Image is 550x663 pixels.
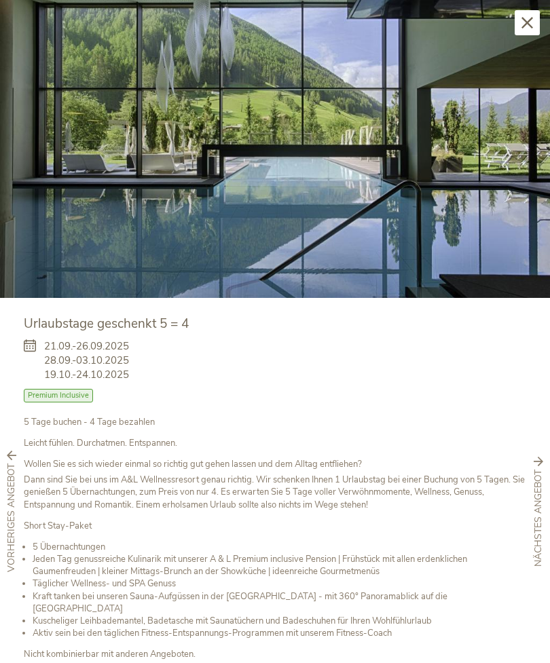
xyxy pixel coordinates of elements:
span: 21.09.-26.09.2025 28.09.-03.10.2025 19.10.-24.10.2025 [44,339,129,382]
p: 5 Tage buchen - 4 Tage bezahlen [24,416,526,428]
span: Urlaubstage geschenkt 5 = 4 [24,315,189,333]
li: Kuscheliger Leihbademantel, Badetasche mit Saunatüchern und Badeschuhen für Ihren Wohlfühlurlaub [33,615,526,627]
li: Täglicher Wellness- und SPA Genuss [33,577,526,590]
span: nächstes Angebot [532,469,545,566]
p: Leicht fühlen. Durchatmen. Entspannen. [24,437,526,449]
li: 5 Übernachtungen [33,541,526,553]
strong: Wollen Sie es sich wieder einmal so richtig gut gehen lassen und dem Alltag entfliehen? [24,458,362,470]
li: Kraft tanken bei unseren Sauna-Aufgüssen in der [GEOGRAPHIC_DATA] - mit 360° Panoramablick auf di... [33,590,526,615]
span: Premium Inclusive [24,389,93,402]
li: Aktiv sein bei den täglichen Fitness-Entspannungs-Programmen mit unserem Fitness-Coach [33,627,526,639]
span: vorheriges Angebot [5,463,18,572]
li: Jeden Tag genussreiche Kulinarik mit unserer A & L Premium inclusive Pension | Frühstück mit alle... [33,553,526,577]
strong: Short Stay-Paket [24,520,92,532]
strong: Nicht kombinierbar mit anderen Angeboten. [24,648,196,660]
p: Dann sind Sie bei uns im A&L Wellnessresort genau richtig. Wir schenken Ihnen 1 Urlaubstag bei ei... [24,474,526,511]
